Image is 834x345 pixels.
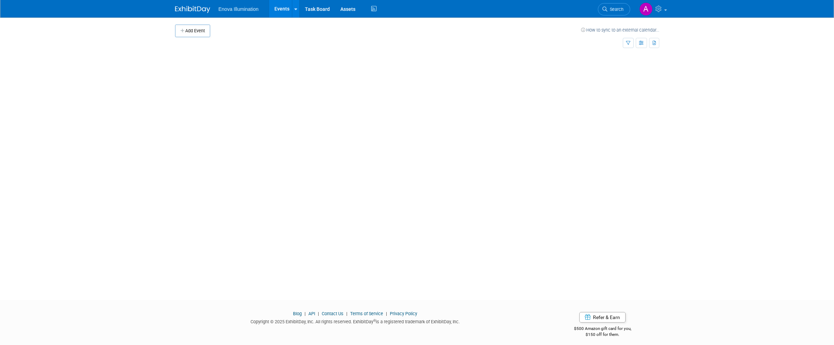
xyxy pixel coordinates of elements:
a: Blog [293,311,302,316]
button: Add Event [175,25,210,37]
span: | [303,311,307,316]
sup: ® [373,319,376,323]
span: | [316,311,321,316]
span: | [345,311,349,316]
a: How to sync to an external calendar... [581,27,659,33]
div: $150 off for them. [546,332,659,338]
span: Enova Illumination [219,6,259,12]
span: | [384,311,389,316]
div: Copyright © 2025 ExhibitDay, Inc. All rights reserved. ExhibitDay is a registered trademark of Ex... [175,317,536,325]
div: $500 Amazon gift card for you, [546,321,659,337]
img: Abby Nelson [639,2,653,16]
a: Refer & Earn [579,312,626,323]
a: Contact Us [322,311,343,316]
a: Privacy Policy [390,311,417,316]
img: ExhibitDay [175,6,210,13]
span: Search [607,7,623,12]
a: Search [598,3,630,15]
a: API [308,311,315,316]
a: Terms of Service [350,311,383,316]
